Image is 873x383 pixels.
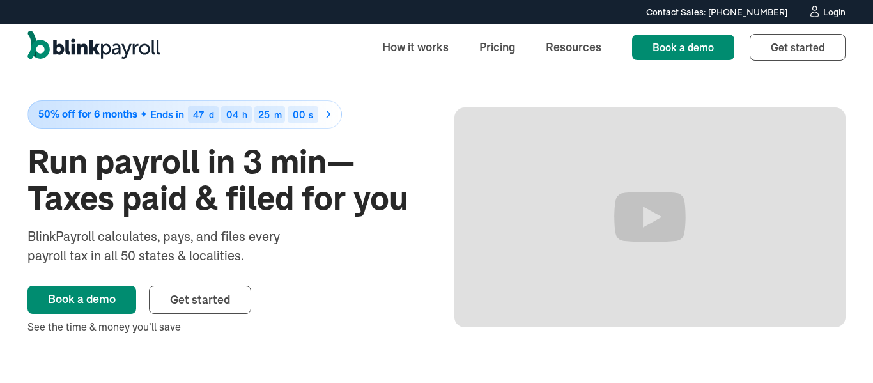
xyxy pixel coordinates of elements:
span: Ends in [150,108,184,121]
div: See the time & money you’ll save [27,319,419,334]
a: Book a demo [27,286,136,314]
div: Login [823,8,846,17]
span: Get started [771,41,824,54]
span: 04 [226,108,238,121]
a: Login [808,5,846,19]
a: Book a demo [632,35,734,60]
div: BlinkPayroll calculates, pays, and files every payroll tax in all 50 states & localities. [27,227,314,265]
span: 47 [193,108,204,121]
span: 25 [258,108,270,121]
a: Get started [149,286,251,314]
a: How it works [372,33,459,61]
h1: Run payroll in 3 min—Taxes paid & filed for you [27,144,419,217]
iframe: Run Payroll in 3 min with BlinkPayroll [454,107,846,327]
span: Get started [170,292,230,307]
span: 50% off for 6 months [38,109,137,120]
div: m [274,111,282,120]
div: Contact Sales: [PHONE_NUMBER] [646,6,787,19]
span: 00 [293,108,305,121]
a: Pricing [469,33,525,61]
a: Get started [750,34,846,61]
a: 50% off for 6 monthsEnds in47d04h25m00s [27,100,419,129]
a: home [27,31,160,64]
div: d [209,111,214,120]
div: h [242,111,247,120]
a: Resources [536,33,612,61]
span: Book a demo [653,41,714,54]
div: s [309,111,313,120]
iframe: Chat Widget [661,245,873,383]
